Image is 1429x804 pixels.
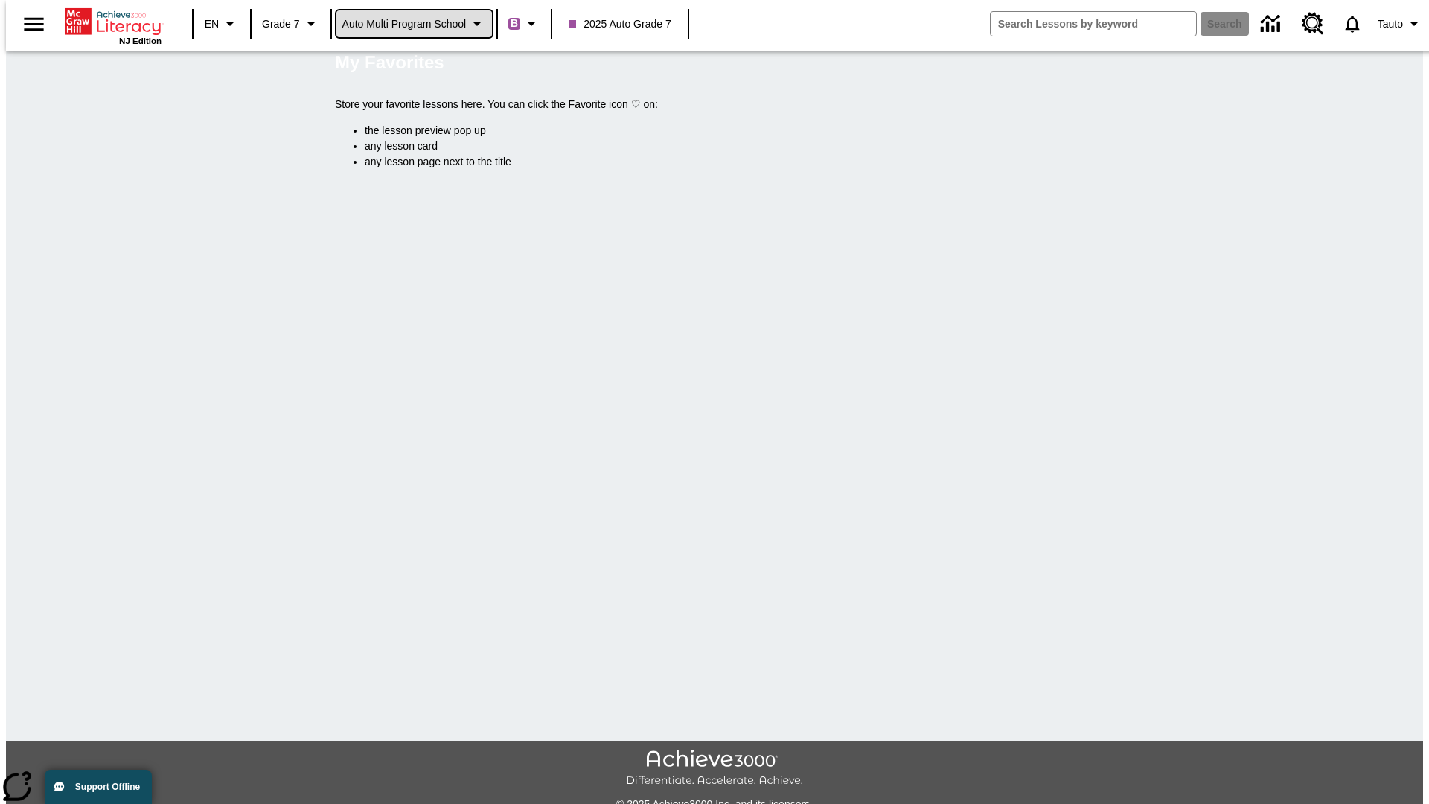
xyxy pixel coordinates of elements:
[65,7,162,36] a: Home
[991,12,1196,36] input: search field
[1333,4,1372,43] a: Notifications
[119,36,162,45] span: NJ Edition
[1293,4,1333,44] a: Resource Center, Will open in new tab
[335,51,444,74] h5: My Favorites
[511,14,518,33] span: B
[1252,4,1293,45] a: Data Center
[335,97,1094,112] p: Store your favorite lessons here. You can click the Favorite icon ♡ on:
[502,10,546,37] button: Boost Class color is purple. Change class color
[12,2,56,46] button: Open side menu
[45,770,152,804] button: Support Offline
[1372,10,1429,37] button: Profile/Settings
[256,10,326,37] button: Grade: Grade 7, Select a grade
[198,10,246,37] button: Language: EN, Select a language
[65,5,162,45] div: Home
[1378,16,1403,32] span: Tauto
[365,154,1094,170] li: any lesson page next to the title
[342,16,467,32] span: Auto Multi program School
[75,782,140,792] span: Support Offline
[205,16,219,32] span: EN
[336,10,493,37] button: School: Auto Multi program School, Select your school
[365,123,1094,138] li: the lesson preview pop up
[569,16,671,32] span: 2025 Auto Grade 7
[626,750,803,788] img: Achieve3000 Differentiate Accelerate Achieve
[262,16,300,32] span: Grade 7
[365,138,1094,154] li: any lesson card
